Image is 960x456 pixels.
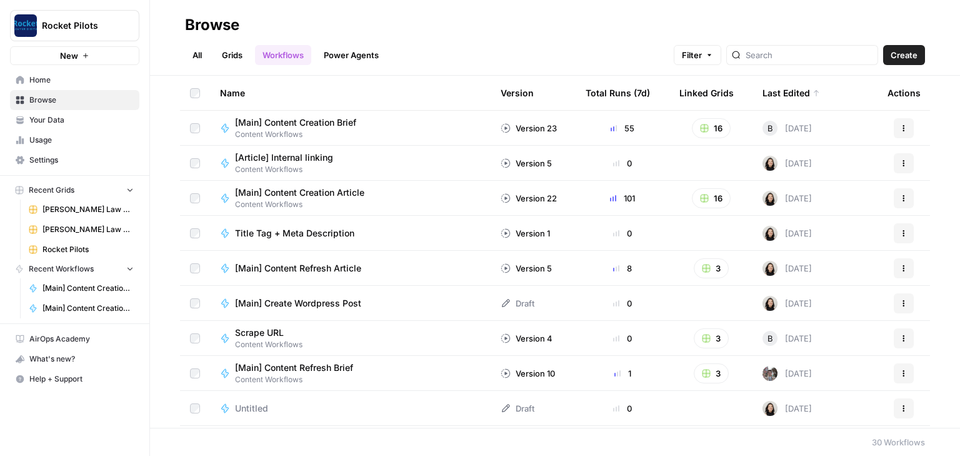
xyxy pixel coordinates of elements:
[762,226,812,241] div: [DATE]
[10,150,139,170] a: Settings
[891,49,917,61] span: Create
[762,226,777,241] img: t5ef5oef8zpw1w4g2xghobes91mw
[255,45,311,65] a: Workflows
[10,10,139,41] button: Workspace: Rocket Pilots
[235,116,356,129] span: [Main] Content Creation Brief
[23,240,139,260] a: Rocket Pilots
[23,298,139,318] a: [Main] Content Creation Article
[586,332,659,345] div: 0
[10,46,139,65] button: New
[883,45,925,65] button: Create
[235,297,361,310] span: [Main] Create Wordpress Post
[220,76,481,110] div: Name
[235,402,268,415] span: Untitled
[29,263,94,275] span: Recent Workflows
[762,296,812,311] div: [DATE]
[23,278,139,298] a: [Main] Content Creation Brief
[762,261,777,276] img: t5ef5oef8zpw1w4g2xghobes91mw
[762,366,777,381] img: a2mlt6f1nb2jhzcjxsuraj5rj4vi
[501,192,557,205] div: Version 22
[586,297,659,310] div: 0
[694,363,729,383] button: 3
[10,329,139,349] a: AirOps Academy
[220,362,481,385] a: [Main] Content Refresh BriefContent Workflows
[10,90,139,110] a: Browse
[694,328,729,348] button: 3
[235,151,333,164] span: [Article] Internal linking
[235,164,343,175] span: Content Workflows
[235,186,364,199] span: [Main] Content Creation Article
[42,224,134,235] span: [PERSON_NAME] Law Firm (Copy)
[586,367,659,380] div: 1
[767,122,773,134] span: B
[29,114,134,126] span: Your Data
[29,74,134,86] span: Home
[220,327,481,350] a: Scrape URLContent Workflows
[694,258,729,278] button: 3
[29,134,134,146] span: Usage
[42,303,134,314] span: [Main] Content Creation Article
[235,129,366,140] span: Content Workflows
[501,297,534,310] div: Draft
[586,402,659,415] div: 0
[214,45,250,65] a: Grids
[767,332,773,345] span: B
[692,188,731,208] button: 16
[235,374,363,385] span: Content Workflows
[42,283,134,294] span: [Main] Content Creation Brief
[316,45,386,65] a: Power Agents
[10,260,139,278] button: Recent Workflows
[235,339,302,350] span: Content Workflows
[501,367,555,380] div: Version 10
[29,185,74,196] span: Recent Grids
[762,366,812,381] div: [DATE]
[235,262,361,275] span: [Main] Content Refresh Article
[682,49,702,61] span: Filter
[10,110,139,130] a: Your Data
[679,76,734,110] div: Linked Grids
[501,76,534,110] div: Version
[235,199,374,210] span: Content Workflows
[185,15,239,35] div: Browse
[586,262,659,275] div: 8
[501,227,550,240] div: Version 1
[762,401,777,416] img: t5ef5oef8zpw1w4g2xghobes91mw
[220,151,481,175] a: [Article] Internal linkingContent Workflows
[692,118,731,138] button: 16
[586,227,659,240] div: 0
[501,332,552,345] div: Version 4
[586,122,659,134] div: 55
[42,204,134,215] span: [PERSON_NAME] Law Firm
[10,349,139,369] button: What's new?
[29,373,134,385] span: Help + Support
[185,45,209,65] a: All
[11,350,139,368] div: What's new?
[586,192,659,205] div: 101
[220,262,481,275] a: [Main] Content Refresh Article
[235,327,292,339] span: Scrape URL
[762,191,777,206] img: t5ef5oef8zpw1w4g2xghobes91mw
[29,333,134,345] span: AirOps Academy
[762,191,812,206] div: [DATE]
[14,14,37,37] img: Rocket Pilots Logo
[220,186,481,210] a: [Main] Content Creation ArticleContent Workflows
[762,121,812,136] div: [DATE]
[42,19,117,32] span: Rocket Pilots
[674,45,721,65] button: Filter
[887,76,921,110] div: Actions
[42,244,134,255] span: Rocket Pilots
[10,181,139,200] button: Recent Grids
[60,49,78,62] span: New
[220,297,481,310] a: [Main] Create Wordpress Post
[762,296,777,311] img: t5ef5oef8zpw1w4g2xghobes91mw
[10,70,139,90] a: Home
[746,49,872,61] input: Search
[762,156,777,171] img: t5ef5oef8zpw1w4g2xghobes91mw
[762,331,812,346] div: [DATE]
[762,156,812,171] div: [DATE]
[220,116,481,140] a: [Main] Content Creation BriefContent Workflows
[586,76,650,110] div: Total Runs (7d)
[872,436,925,448] div: 30 Workflows
[501,122,557,134] div: Version 23
[235,362,353,374] span: [Main] Content Refresh Brief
